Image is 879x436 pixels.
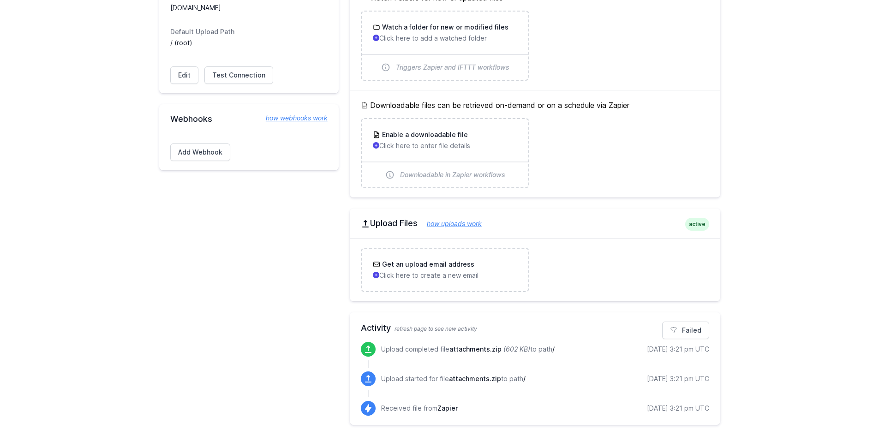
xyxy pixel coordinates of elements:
[361,100,709,111] h5: Downloadable files can be retrieved on-demand or on a schedule via Zapier
[361,322,709,334] h2: Activity
[170,38,328,48] dd: / (root)
[170,143,230,161] a: Add Webhook
[212,71,265,80] span: Test Connection
[380,130,468,139] h3: Enable a downloadable file
[362,249,528,291] a: Get an upload email address Click here to create a new email
[418,220,482,227] a: how uploads work
[381,345,555,354] p: Upload completed file to path
[503,345,530,353] i: (602 KB)
[833,390,868,425] iframe: Drift Widget Chat Controller
[381,404,458,413] p: Received file from
[523,375,526,382] span: /
[647,374,709,383] div: [DATE] 3:21 pm UTC
[373,141,517,150] p: Click here to enter file details
[380,23,508,32] h3: Watch a folder for new or modified files
[170,113,328,125] h2: Webhooks
[361,218,709,229] h2: Upload Files
[437,404,458,412] span: Zapier
[552,345,555,353] span: /
[449,375,501,382] span: attachments.zip
[396,63,509,72] span: Triggers Zapier and IFTTT workflows
[170,3,328,12] dd: [DOMAIN_NAME]
[449,345,502,353] span: attachments.zip
[685,218,709,231] span: active
[381,374,526,383] p: Upload started for file to path
[647,404,709,413] div: [DATE] 3:21 pm UTC
[170,66,198,84] a: Edit
[380,260,474,269] h3: Get an upload email address
[362,12,528,80] a: Watch a folder for new or modified files Click here to add a watched folder Triggers Zapier and I...
[373,271,517,280] p: Click here to create a new email
[362,119,528,187] a: Enable a downloadable file Click here to enter file details Downloadable in Zapier workflows
[395,325,477,332] span: refresh page to see new activity
[400,170,505,179] span: Downloadable in Zapier workflows
[373,34,517,43] p: Click here to add a watched folder
[257,113,328,123] a: how webhooks work
[647,345,709,354] div: [DATE] 3:21 pm UTC
[662,322,709,339] a: Failed
[204,66,273,84] a: Test Connection
[170,27,328,36] dt: Default Upload Path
